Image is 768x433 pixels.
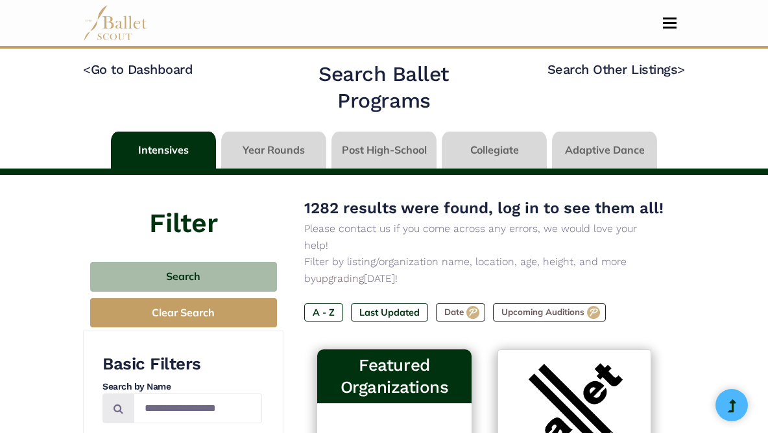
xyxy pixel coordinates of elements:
label: Upcoming Auditions [493,303,606,322]
label: Date [436,303,485,322]
a: upgrading [316,272,364,285]
h4: Filter [83,175,283,242]
button: Search [90,262,277,292]
p: Filter by listing/organization name, location, age, height, and more by [DATE]! [304,253,664,287]
h3: Basic Filters [102,353,262,375]
input: Search by names... [134,393,262,424]
code: > [677,61,685,77]
label: A - Z [304,303,343,322]
li: Intensives [108,132,219,169]
label: Last Updated [351,303,428,322]
h3: Featured Organizations [328,355,461,398]
a: <Go to Dashboard [83,62,193,77]
p: Please contact us if you come across any errors, we would love your help! [304,220,664,253]
li: Post High-School [329,132,439,169]
li: Year Rounds [219,132,329,169]
span: 1282 results were found, log in to see them all! [304,199,664,217]
code: < [83,61,91,77]
h4: Search by Name [102,380,262,393]
button: Clear Search [90,298,277,327]
h2: Search Ballet Programs [274,61,494,115]
li: Collegiate [439,132,549,169]
button: Toggle navigation [654,17,685,29]
a: Search Other Listings> [547,62,685,77]
li: Adaptive Dance [549,132,660,169]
